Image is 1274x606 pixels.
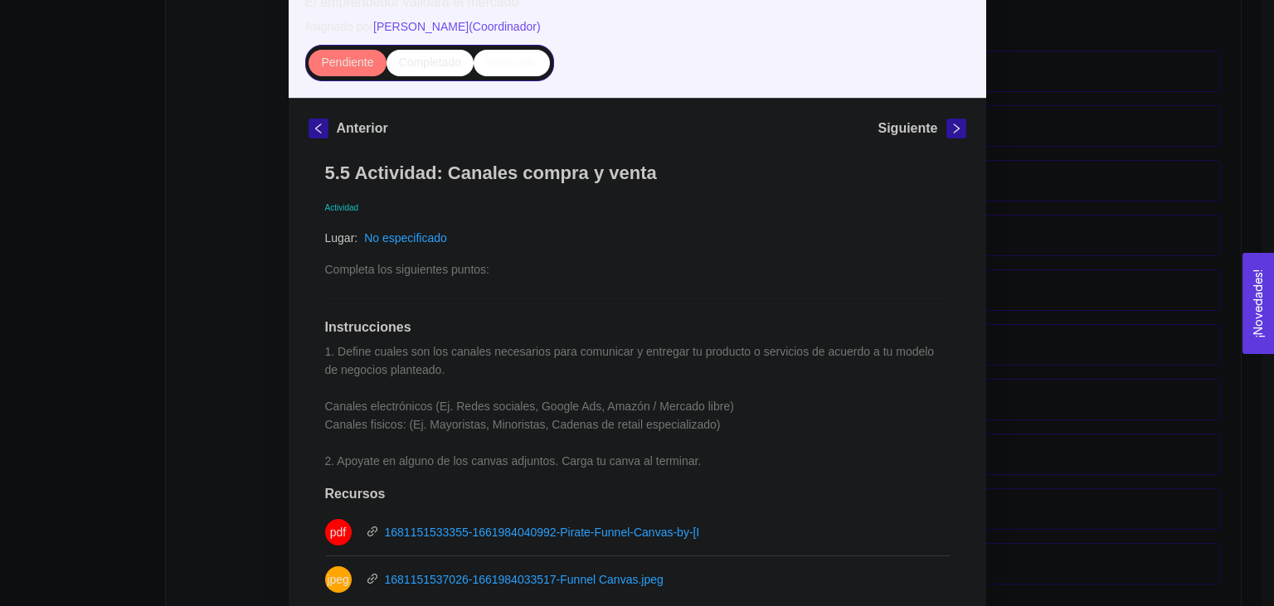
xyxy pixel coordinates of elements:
h1: 5.5 Actividad: Canales compra y venta [325,162,950,184]
button: left [309,119,328,138]
span: [PERSON_NAME] ( Coordinador ) [373,20,541,33]
span: pdf [330,519,346,545]
span: Asignado por [305,17,970,36]
a: 1681151533355-1661984040992-Pirate-Funnel-Canvas-by-[PERSON_NAME].pdf [385,526,809,539]
span: link [367,573,378,584]
a: 1681151537026-1661984033517-Funnel Canvas.jpeg [385,573,664,586]
button: Open Feedback Widget [1242,253,1274,354]
h5: Anterior [337,119,388,138]
span: jpeg [327,566,348,593]
button: right [946,119,966,138]
h1: Recursos [325,486,950,502]
span: link [367,526,378,537]
span: Actividad [325,203,359,212]
span: left [309,123,328,134]
span: Verificado [486,56,537,69]
h1: Instrucciones [325,319,950,336]
span: Pendiente [321,56,373,69]
span: 1. Define cuales son los canales necesarios para comunicar y entregar tu producto o servicios de ... [325,345,938,468]
h5: Siguiente [878,119,937,138]
span: right [947,123,965,134]
a: No especificado [364,231,447,245]
span: Completado [399,56,462,69]
span: Completa los siguientes puntos: [325,263,489,276]
article: Lugar: [325,229,358,247]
